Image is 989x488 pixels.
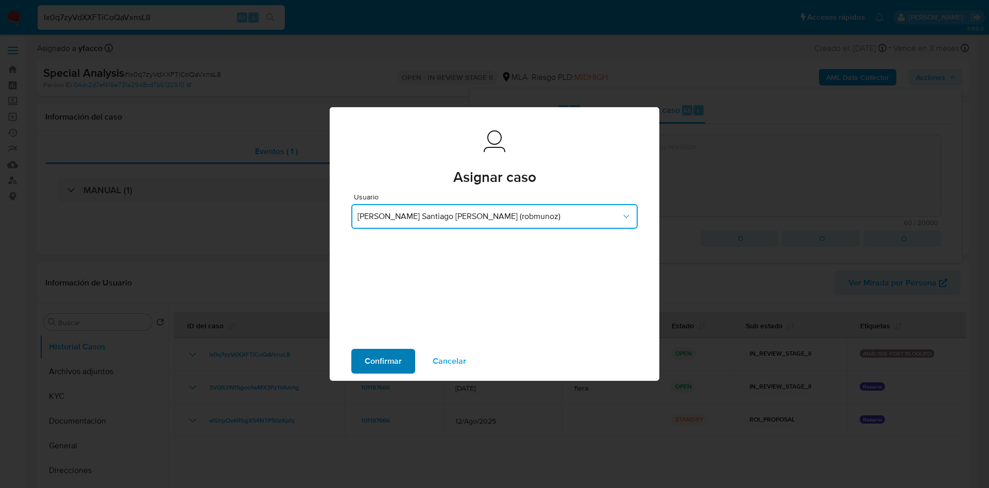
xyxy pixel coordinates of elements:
button: Confirmar [351,349,415,374]
span: Usuario [354,193,640,200]
button: Cancelar [419,349,480,374]
span: Cancelar [433,350,466,373]
button: [PERSON_NAME] Santiago [PERSON_NAME] (robmunoz) [351,204,638,229]
span: Confirmar [365,350,402,373]
span: Asignar caso [453,170,536,184]
span: [PERSON_NAME] Santiago [PERSON_NAME] (robmunoz) [357,211,621,222]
